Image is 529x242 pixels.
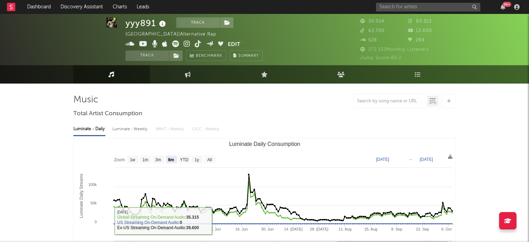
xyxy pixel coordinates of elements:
text: Luminate Daily Streams [79,174,83,218]
text: 21. Apr [132,227,144,231]
span: Summary [238,54,259,58]
text: 16. Jun [235,227,248,231]
text: 11. Aug [338,227,351,231]
text: 1w [130,157,135,162]
text: 25. Aug [364,227,377,231]
a: Benchmark [186,50,226,61]
text: 0 [94,220,96,224]
text: [DATE] [420,157,433,162]
span: 528 [360,38,377,42]
div: Luminate - Weekly [112,123,149,135]
div: Luminate - Daily [73,123,105,135]
text: 28. [DATE] [310,227,328,231]
button: 99+ [500,4,505,10]
span: 60.313 [408,19,432,24]
span: 272.533 Monthly Listeners [360,47,429,52]
span: 284 [408,38,425,42]
text: Zoom [114,157,125,162]
span: Benchmark [196,52,222,60]
div: [GEOGRAPHIC_DATA] | Alternative Rap [126,30,224,39]
text: YTD [180,157,188,162]
text: [DATE] [376,157,389,162]
text: 14. [DATE] [284,227,302,231]
input: Search by song name or URL [354,99,427,104]
button: Track [176,17,220,28]
text: 3m [155,157,161,162]
text: All [207,157,211,162]
text: Luminate Daily Consumption [229,141,300,147]
text: 8. Sep [391,227,402,231]
text: 100k [88,182,97,187]
text: 5. May [158,227,170,231]
text: 19. May [183,227,197,231]
text: 1m [142,157,148,162]
text: 30. Jun [261,227,273,231]
text: 22. Sep [416,227,429,231]
text: 2. Jun [210,227,221,231]
span: 62.700 [360,29,385,33]
span: Total Artist Consumption [73,110,142,118]
text: 6. Oct [441,227,451,231]
span: 13.600 [408,29,432,33]
button: Track [126,50,169,61]
input: Search for artists [376,3,480,11]
span: Jump Score: 80.2 [360,56,401,60]
text: → [408,157,412,162]
text: 6m [168,157,174,162]
span: 30.014 [360,19,384,24]
text: 1y [194,157,199,162]
div: yyy891 [126,17,168,29]
div: 99 + [503,2,511,7]
button: Summary [230,50,263,61]
text: 50k [90,201,97,205]
button: Edit [228,40,240,49]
